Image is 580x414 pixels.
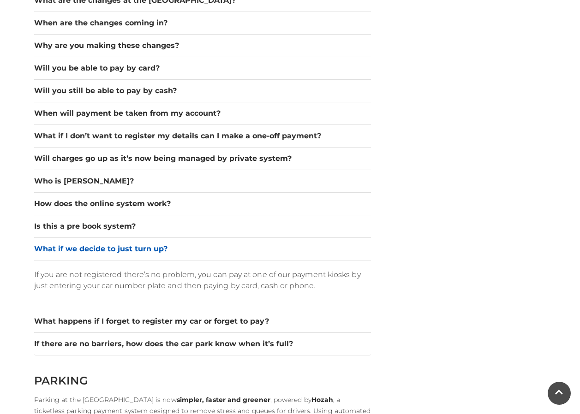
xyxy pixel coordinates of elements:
p: If you are not registered there’s no problem, you can pay at one of our payment kiosks by just en... [34,269,371,291]
button: Who is [PERSON_NAME]? [34,176,371,187]
button: When are the changes coming in? [34,18,371,29]
button: What if we decide to just turn up? [34,243,371,254]
strong: Hozah [311,396,333,404]
button: Why are you making these changes? [34,40,371,51]
button: What if I don’t want to register my details can I make a one-off payment? [34,130,371,142]
button: If there are no barriers, how does the car park know when it’s full? [34,338,371,349]
button: What happens if I forget to register my car or forget to pay? [34,316,371,327]
button: Will charges go up as it’s now being managed by private system? [34,153,371,164]
button: Will you be able to pay by card? [34,63,371,74]
button: Is this a pre book system? [34,221,371,232]
button: How does the online system work? [34,198,371,209]
button: When will payment be taken from my account? [34,108,371,119]
button: Will you still be able to pay by cash? [34,85,371,96]
h2: PARKING [34,374,371,387]
strong: simpler, faster and greener [177,396,270,404]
